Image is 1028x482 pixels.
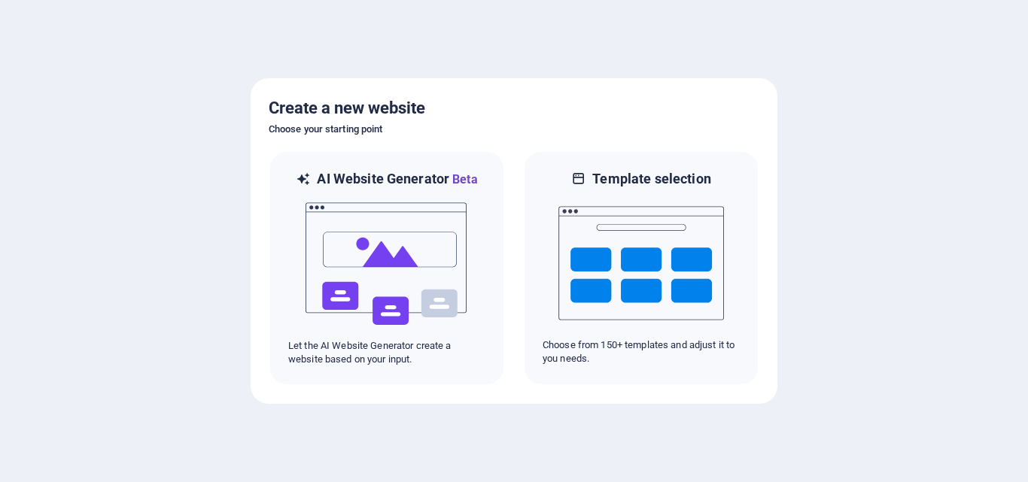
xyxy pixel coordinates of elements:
[523,150,759,386] div: Template selectionChoose from 150+ templates and adjust it to you needs.
[317,170,477,189] h6: AI Website Generator
[592,170,710,188] h6: Template selection
[269,120,759,138] h6: Choose your starting point
[269,96,759,120] h5: Create a new website
[304,189,470,339] img: ai
[269,150,505,386] div: AI Website GeneratorBetaaiLet the AI Website Generator create a website based on your input.
[449,172,478,186] span: Beta
[543,338,740,365] p: Choose from 150+ templates and adjust it to you needs.
[288,339,485,366] p: Let the AI Website Generator create a website based on your input.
